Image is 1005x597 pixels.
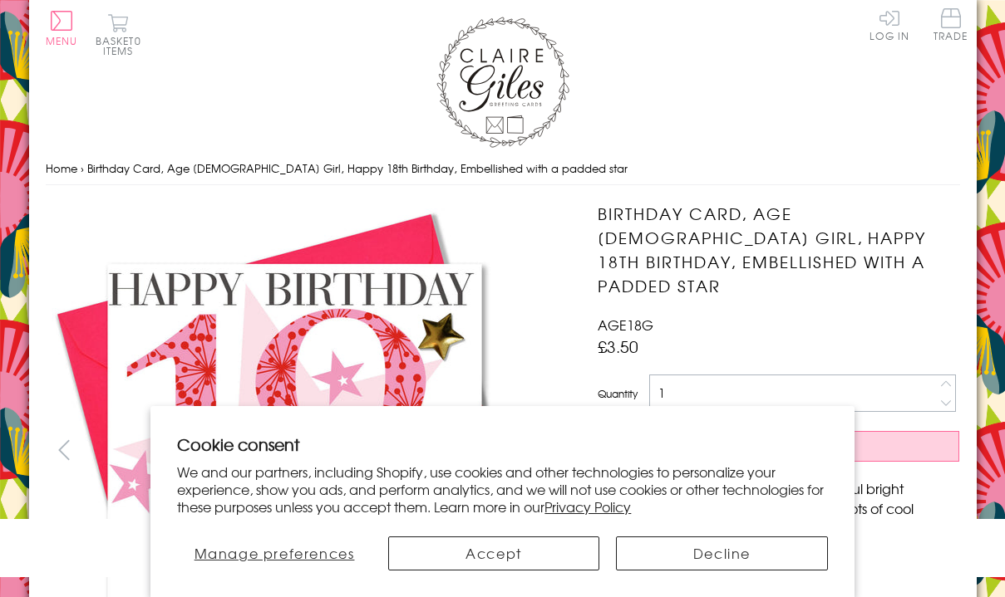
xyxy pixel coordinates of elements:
span: AGE18G [598,315,653,335]
a: Privacy Policy [544,497,631,516]
span: Menu [46,33,78,48]
img: Claire Giles Greetings Cards [436,17,569,148]
label: Quantity [598,386,638,401]
span: £3.50 [598,335,638,358]
a: Home [46,160,77,176]
span: Birthday Card, Age [DEMOGRAPHIC_DATA] Girl, Happy 18th Birthday, Embellished with a padded star [87,160,628,176]
button: prev [46,431,83,468]
span: 0 items [103,33,141,58]
p: We and our partners, including Shopify, use cookies and other technologies to personalize your ex... [177,463,827,515]
button: Accept [388,536,599,570]
a: Trade [934,8,968,44]
button: Menu [46,11,78,46]
span: Trade [934,8,968,41]
span: Manage preferences [195,543,355,563]
span: › [81,160,84,176]
h1: Birthday Card, Age [DEMOGRAPHIC_DATA] Girl, Happy 18th Birthday, Embellished with a padded star [598,202,959,297]
button: Basket0 items [96,13,141,56]
h2: Cookie consent [177,433,827,456]
a: Log In [870,8,909,41]
button: Decline [616,536,827,570]
button: Manage preferences [177,536,371,570]
nav: breadcrumbs [46,152,960,186]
